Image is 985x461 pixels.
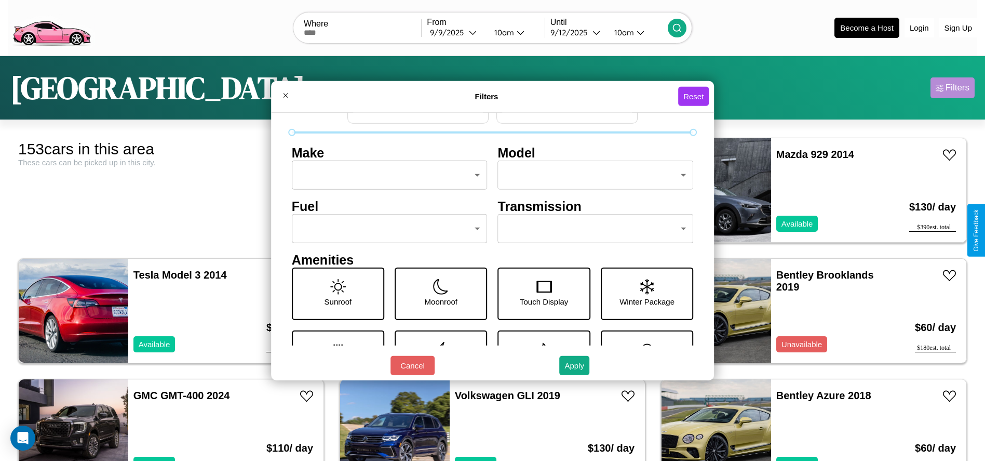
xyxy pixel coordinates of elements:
label: Until [550,18,668,27]
label: Where [304,19,421,29]
h1: [GEOGRAPHIC_DATA] [10,67,305,109]
h4: Model [498,145,694,160]
label: From [427,18,544,27]
h4: Transmission [498,199,694,214]
button: 9/9/2025 [427,27,485,38]
p: Available [139,337,170,351]
h4: Amenities [292,252,694,267]
button: Become a Host [834,18,899,38]
div: 153 cars in this area [18,140,324,158]
div: 10am [489,28,517,37]
div: 10am [609,28,637,37]
p: Moonroof [425,294,457,308]
a: Mazda 929 2014 [776,149,854,160]
div: 9 / 12 / 2025 [550,28,592,37]
div: Give Feedback [973,209,980,252]
h3: $ 110 / day [266,311,313,344]
a: Bentley Azure 2018 [776,390,871,401]
p: Available [781,217,813,231]
p: Touch Display [520,294,568,308]
button: Filters [930,77,975,98]
img: logo [8,5,95,48]
a: Bentley Brooklands 2019 [776,269,874,293]
div: These cars can be picked up in this city. [18,158,324,167]
a: GMC GMT-400 2024 [133,390,230,401]
p: Unavailable [781,337,822,351]
h4: Fuel [292,199,488,214]
h4: Make [292,145,488,160]
div: $ 390 est. total [909,223,956,232]
button: 10am [606,27,668,38]
p: Winter Package [619,294,674,308]
button: Apply [559,356,589,375]
h3: $ 60 / day [915,311,956,344]
button: Cancel [390,356,435,375]
button: 10am [486,27,545,38]
a: Volkswagen GLI 2019 [455,390,560,401]
a: Tesla Model 3 2014 [133,269,227,281]
div: $ 330 est. total [266,344,313,352]
div: 9 / 9 / 2025 [430,28,469,37]
h4: Filters [295,92,678,101]
div: Filters [946,83,969,93]
button: Reset [678,87,709,106]
h3: $ 130 / day [909,191,956,223]
button: Login [905,18,934,37]
div: Open Intercom Messenger [10,426,35,451]
button: Sign Up [939,18,977,37]
p: Sunroof [325,294,352,308]
div: $ 180 est. total [915,344,956,352]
